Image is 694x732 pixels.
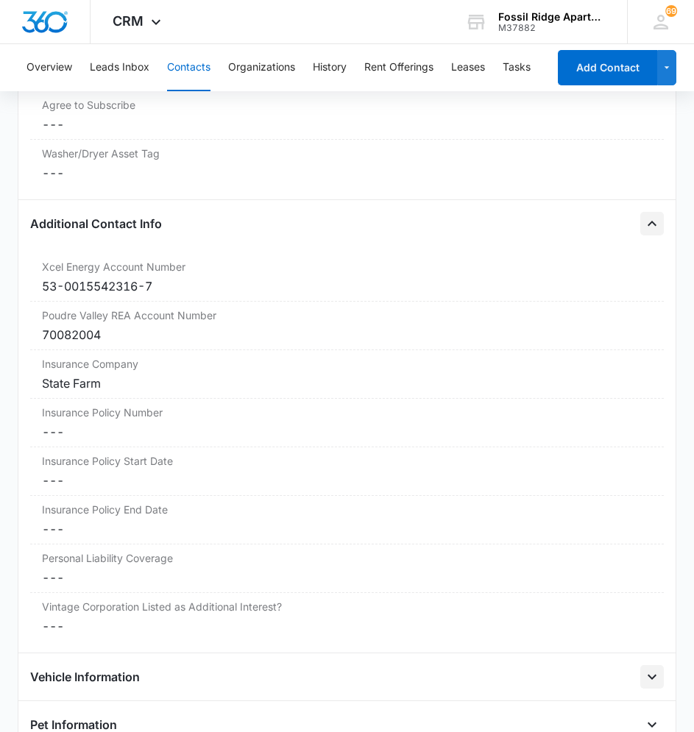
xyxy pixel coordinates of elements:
[30,253,665,302] div: Xcel Energy Account Number53-0015542316-7
[30,447,665,496] div: Insurance Policy Start Date---
[42,116,653,133] dd: ---
[42,520,653,538] dd: ---
[42,374,653,392] div: State Farm
[558,50,657,85] button: Add Contact
[30,496,665,544] div: Insurance Policy End Date---
[113,13,144,29] span: CRM
[30,668,140,686] h4: Vehicle Information
[42,405,653,420] label: Insurance Policy Number
[42,326,653,344] div: 70082004
[42,569,653,586] dd: ---
[42,423,653,441] dd: ---
[42,472,653,489] dd: ---
[640,665,664,689] button: Open
[30,91,665,140] div: Agree to Subscribe---
[42,599,653,614] label: Vintage Corporation Listed as Additional Interest?
[42,97,653,113] label: Agree to Subscribe
[30,302,665,350] div: Poudre Valley REA Account Number70082004
[665,5,677,17] span: 69
[90,44,149,91] button: Leads Inbox
[498,23,606,33] div: account id
[665,5,677,17] div: notifications count
[30,593,665,641] div: Vintage Corporation Listed as Additional Interest?---
[42,259,653,274] label: Xcel Energy Account Number
[42,164,653,182] dd: ---
[364,44,433,91] button: Rent Offerings
[42,617,653,635] dd: ---
[498,11,606,23] div: account name
[313,44,347,91] button: History
[42,146,653,161] label: Washer/Dryer Asset Tag
[30,215,162,232] h4: Additional Contact Info
[42,277,653,295] div: 53-0015542316-7
[167,44,210,91] button: Contacts
[30,399,665,447] div: Insurance Policy Number---
[42,356,653,372] label: Insurance Company
[42,453,653,469] label: Insurance Policy Start Date
[30,140,665,188] div: Washer/Dryer Asset Tag---
[42,502,653,517] label: Insurance Policy End Date
[451,44,485,91] button: Leases
[42,550,653,566] label: Personal Liability Coverage
[640,212,664,235] button: Close
[26,44,72,91] button: Overview
[30,544,665,593] div: Personal Liability Coverage---
[30,350,665,399] div: Insurance CompanyState Farm
[228,44,295,91] button: Organizations
[42,308,653,323] label: Poudre Valley REA Account Number
[503,44,531,91] button: Tasks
